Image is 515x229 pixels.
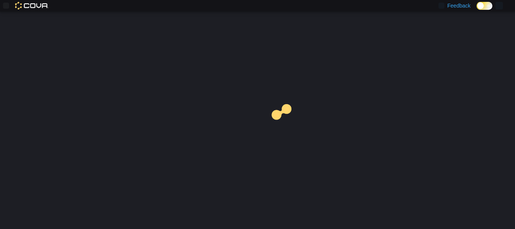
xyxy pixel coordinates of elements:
input: Dark Mode [477,2,492,10]
img: cova-loader [257,98,314,155]
img: Cova [15,2,49,9]
span: Feedback [448,2,471,9]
